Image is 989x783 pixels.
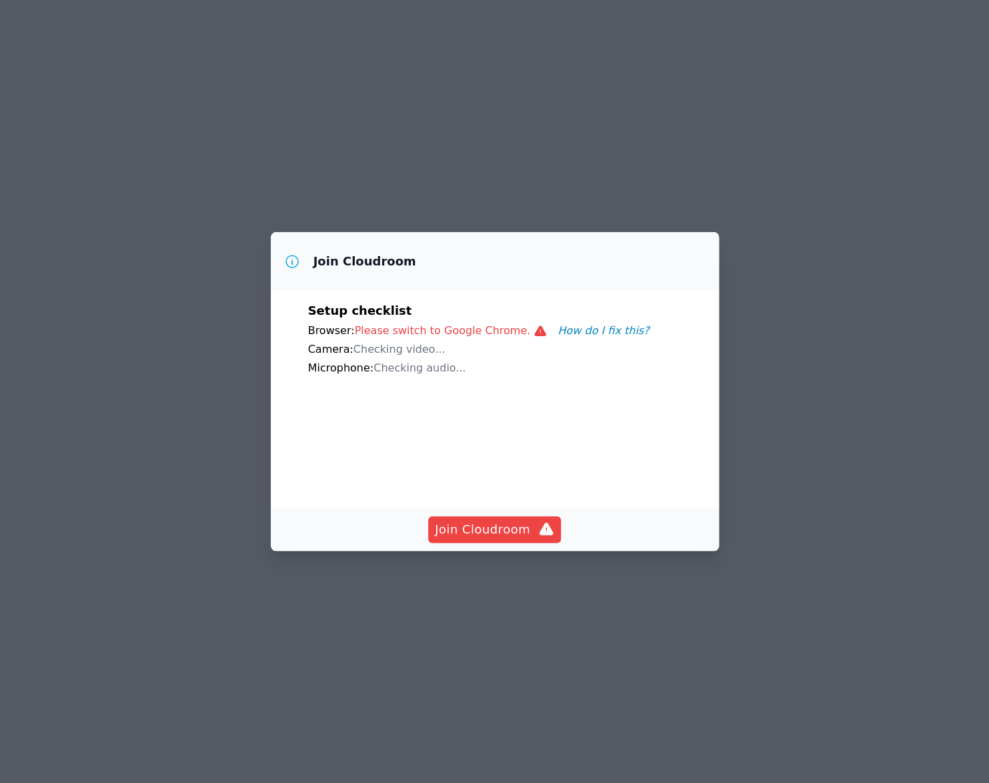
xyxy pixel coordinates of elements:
span: Checking video... [353,343,445,355]
span: Checking audio... [373,361,465,374]
h3: Join Cloudroom [313,253,416,269]
span: Please switch to Google Chrome. [354,324,558,337]
button: Join Cloudroom [428,516,561,543]
span: Setup checklist [308,303,412,317]
span: Camera: [308,343,353,355]
span: Microphone: [308,361,374,374]
span: Browser: [308,324,355,337]
span: Join Cloudroom [435,520,554,539]
button: How do I fix this? [558,323,649,339]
